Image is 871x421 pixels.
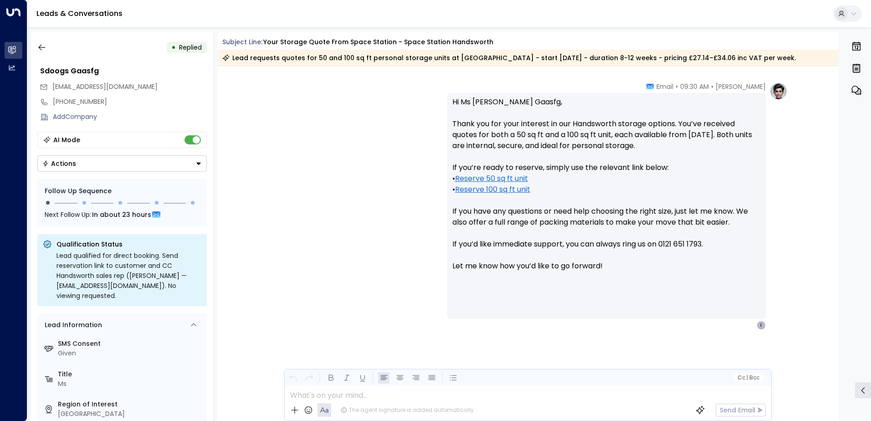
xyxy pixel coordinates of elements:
[41,320,102,330] div: Lead Information
[179,43,202,52] span: Replied
[58,349,203,358] div: Given
[452,97,760,282] p: Hi Ms [PERSON_NAME] Gaasfg, Thank you for your interest in our Handsworth storage options. You’ve...
[680,82,709,91] span: 09:30 AM
[222,53,796,62] div: Lead requests quotes for 50 and 100 sq ft personal storage units at [GEOGRAPHIC_DATA] - start [DA...
[58,339,203,349] label: SMS Consent
[222,37,262,46] span: Subject Line:
[656,82,673,91] span: Email
[37,155,207,172] div: Button group with a nested menu
[676,82,678,91] span: •
[52,82,158,91] span: [EMAIL_ADDRESS][DOMAIN_NAME]
[45,186,200,196] div: Follow Up Sequence
[746,375,748,381] span: |
[733,374,763,382] button: Cc|Bcc
[37,155,207,172] button: Actions
[171,39,176,56] div: •
[58,409,203,419] div: [GEOGRAPHIC_DATA]
[263,37,493,47] div: Your storage quote from Space Station - Space Station Handsworth
[36,8,123,19] a: Leads & Conversations
[455,184,530,195] a: Reserve 100 sq ft unit
[56,240,201,249] p: Qualification Status
[716,82,766,91] span: [PERSON_NAME]
[769,82,788,100] img: profile-logo.png
[455,173,528,184] a: Reserve 50 sq ft unit
[341,406,474,414] div: The agent signature is added automatically
[40,66,207,77] div: Sdoogs Gaasfg
[56,251,201,301] div: Lead qualified for direct booking. Send reservation link to customer and CC Handsworth sales rep ...
[757,321,766,330] div: I
[53,97,207,107] div: [PHONE_NUMBER]
[737,375,759,381] span: Cc Bcc
[92,210,151,220] span: In about 23 hours
[287,372,299,384] button: Undo
[52,82,158,92] span: irene231@gmail.com
[711,82,713,91] span: •
[53,135,80,144] div: AI Mode
[58,400,203,409] label: Region of Interest
[58,379,203,389] div: Ms
[42,159,76,168] div: Actions
[53,112,207,122] div: AddCompany
[303,372,315,384] button: Redo
[58,370,203,379] label: Title
[45,210,200,220] div: Next Follow Up:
